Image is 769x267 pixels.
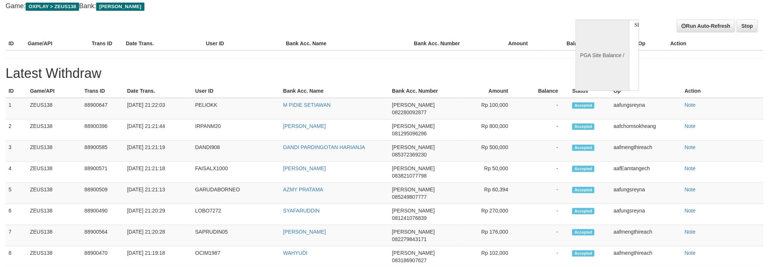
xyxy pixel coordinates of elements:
[611,98,682,119] td: aafungsreyna
[685,250,696,256] a: Note
[737,20,758,32] a: Stop
[192,141,280,162] td: DANDI908
[460,204,519,225] td: Rp 270,000
[283,229,326,235] a: [PERSON_NAME]
[682,84,763,98] th: Action
[519,225,570,246] td: -
[677,20,735,32] a: Run Auto-Refresh
[124,119,192,141] td: [DATE] 21:21:44
[280,84,389,98] th: Bank Acc. Name
[192,204,280,225] td: LOBO7272
[81,141,124,162] td: 88900585
[572,166,594,172] span: Accepted
[124,183,192,204] td: [DATE] 21:21:13
[6,37,25,50] th: ID
[27,204,82,225] td: ZEUS138
[283,123,326,129] a: [PERSON_NAME]
[392,215,427,221] span: 081241076839
[392,208,435,214] span: [PERSON_NAME]
[96,3,144,11] span: [PERSON_NAME]
[124,98,192,119] td: [DATE] 21:22:03
[81,204,124,225] td: 88900490
[6,204,27,225] td: 6
[389,84,460,98] th: Bank Acc. Number
[611,204,682,225] td: aafungsreyna
[475,37,539,50] th: Amount
[572,187,594,193] span: Accepted
[685,102,696,108] a: Note
[392,165,435,171] span: [PERSON_NAME]
[392,123,435,129] span: [PERSON_NAME]
[124,141,192,162] td: [DATE] 21:21:19
[576,20,629,91] div: PGA Site Balance /
[519,183,570,204] td: -
[81,84,124,98] th: Trans ID
[283,165,326,171] a: [PERSON_NAME]
[6,84,27,98] th: ID
[392,250,435,256] span: [PERSON_NAME]
[6,119,27,141] td: 2
[685,187,696,192] a: Note
[611,162,682,183] td: aafEamtangech
[519,204,570,225] td: -
[27,225,82,246] td: ZEUS138
[392,229,435,235] span: [PERSON_NAME]
[392,109,427,115] span: 082280092877
[572,145,594,151] span: Accepted
[27,162,82,183] td: ZEUS138
[124,84,192,98] th: Date Trans.
[192,162,280,183] td: FAISALX1000
[6,141,27,162] td: 3
[667,37,763,50] th: Action
[81,183,124,204] td: 88900509
[519,162,570,183] td: -
[572,229,594,235] span: Accepted
[123,37,203,50] th: Date Trans.
[89,37,123,50] th: Trans ID
[572,250,594,257] span: Accepted
[572,102,594,109] span: Accepted
[572,208,594,214] span: Accepted
[283,187,323,192] a: AZMY PRATAMA
[392,187,435,192] span: [PERSON_NAME]
[6,3,505,10] h4: Game: Bank:
[685,123,696,129] a: Note
[685,165,696,171] a: Note
[27,84,82,98] th: Game/API
[27,183,82,204] td: ZEUS138
[635,37,667,50] th: Op
[460,119,519,141] td: Rp 800,000
[283,37,411,50] th: Bank Acc. Name
[27,141,82,162] td: ZEUS138
[611,84,682,98] th: Op
[685,144,696,150] a: Note
[611,141,682,162] td: aafmengthireach
[611,119,682,141] td: aafchomsokheang
[611,183,682,204] td: aafungsreyna
[460,183,519,204] td: Rp 60,394
[572,123,594,130] span: Accepted
[460,141,519,162] td: Rp 500,000
[192,98,280,119] td: PELIOKK
[392,102,435,108] span: [PERSON_NAME]
[81,98,124,119] td: 88900647
[81,119,124,141] td: 88900396
[6,66,763,81] h1: Latest Withdraw
[283,250,308,256] a: WAHYUDI
[124,162,192,183] td: [DATE] 21:21:18
[569,84,610,98] th: Status
[460,98,519,119] td: Rp 100,000
[6,225,27,246] td: 7
[519,141,570,162] td: -
[519,98,570,119] td: -
[539,37,598,50] th: Balance
[6,183,27,204] td: 5
[6,162,27,183] td: 4
[460,162,519,183] td: Rp 50,000
[283,102,331,108] a: M PIDIE SETIAWAN
[411,37,475,50] th: Bank Acc. Number
[192,84,280,98] th: User ID
[392,236,427,242] span: 082279843171
[27,98,82,119] td: ZEUS138
[192,183,280,204] td: GARUDABORNEO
